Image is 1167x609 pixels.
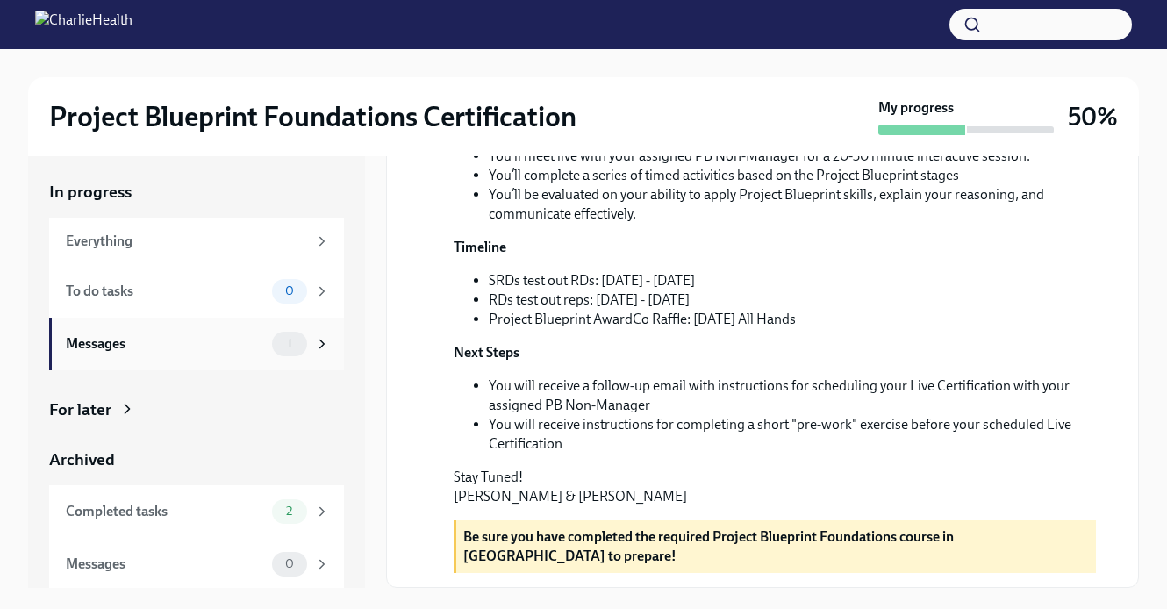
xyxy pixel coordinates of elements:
[454,468,1096,506] p: Stay Tuned! [PERSON_NAME] & [PERSON_NAME]
[49,448,344,471] a: Archived
[463,528,954,564] strong: Be sure you have completed the required Project Blueprint Foundations course in [GEOGRAPHIC_DATA]...
[489,415,1096,454] li: You will receive instructions for completing a short "pre-work" exercise before your scheduled Li...
[66,282,265,301] div: To do tasks
[35,11,132,39] img: CharlieHealth
[49,265,344,318] a: To do tasks0
[489,376,1096,415] li: You will receive a follow-up email with instructions for scheduling your Live Certification with ...
[66,502,265,521] div: Completed tasks
[489,290,1096,310] li: RDs test out reps: [DATE] - [DATE]
[489,166,1096,185] li: You’ll complete a series of timed activities based on the Project Blueprint stages
[878,98,954,118] strong: My progress
[49,181,344,204] a: In progress
[66,555,265,574] div: Messages
[275,557,304,570] span: 0
[276,337,303,350] span: 1
[489,310,1096,329] li: Project Blueprint AwardCo Raffle: [DATE] All Hands
[49,538,344,591] a: Messages0
[49,318,344,370] a: Messages1
[49,398,111,421] div: For later
[489,271,1096,290] li: SRDs test out RDs: [DATE] - [DATE]
[49,398,344,421] a: For later
[66,334,265,354] div: Messages
[489,185,1096,224] li: You’ll be evaluated on your ability to apply Project Blueprint skills, explain your reasoning, an...
[49,99,576,134] h2: Project Blueprint Foundations Certification
[49,485,344,538] a: Completed tasks2
[1068,101,1118,133] h3: 50%
[275,284,304,297] span: 0
[66,232,307,251] div: Everything
[454,344,519,361] strong: Next Steps
[49,218,344,265] a: Everything
[276,505,303,518] span: 2
[454,239,506,255] strong: Timeline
